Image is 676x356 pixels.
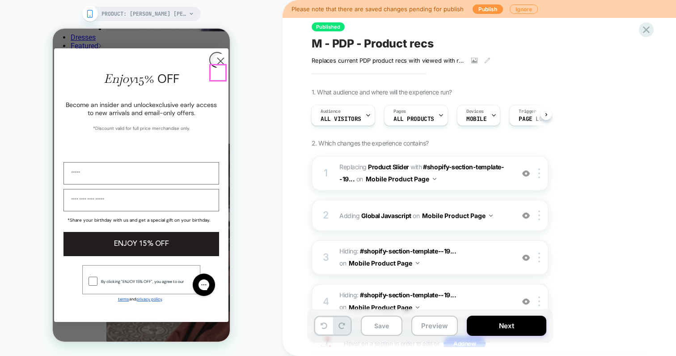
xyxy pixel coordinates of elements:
[105,42,127,58] span: OFF
[360,247,456,255] span: #shopify-section-template--19...
[339,163,409,171] span: Replacing
[321,116,361,122] span: All Visitors
[82,42,101,58] span: 15%
[321,164,330,182] div: 1
[522,170,530,177] img: crossed eye
[51,42,127,58] span: Enjoy
[519,108,536,115] span: Trigger
[466,116,486,122] span: MOBILE
[101,7,186,21] span: PRODUCT: [PERSON_NAME] [PERSON_NAME] Mini Dress [[PERSON_NAME]]
[416,306,419,309] img: down arrow
[538,296,540,306] img: close
[65,268,110,273] span: and .
[65,268,76,273] a: terms
[522,212,530,219] img: crossed eye
[433,178,436,180] img: down arrow
[339,289,510,313] span: Hiding :
[522,298,530,305] img: crossed eye
[135,242,167,270] iframe: Gorgias live chat messenger
[339,257,346,269] span: on
[312,88,452,96] span: 1. What audience and where will the experience run?
[11,133,166,156] input: Email
[519,116,549,122] span: Page Load
[48,250,131,256] div: By clicking "ENJOY 15% OFF", you agree to our
[321,206,330,224] div: 2
[339,245,510,270] span: Hiding :
[321,249,330,266] div: 3
[312,22,345,31] span: Published
[413,210,419,221] span: on
[489,214,493,217] img: down arrow
[467,316,546,336] button: Next
[368,163,409,171] b: Product Slider
[538,253,540,262] img: close
[356,173,363,184] span: on
[422,209,493,222] button: Mobile Product Page
[11,160,166,183] input: Birthday (optional)*
[393,116,434,122] span: ALL PRODUCTS
[510,4,538,14] button: Ignore
[349,301,419,314] button: Mobile Product Page
[538,168,540,178] img: close
[349,257,419,270] button: Mobile Product Page
[411,316,458,336] button: Preview
[393,108,406,115] span: Pages
[538,210,540,220] img: close
[361,316,402,336] button: Save
[84,268,109,273] a: privacy policy
[321,108,341,115] span: Audience
[473,4,503,14] button: Publish
[321,293,330,311] div: 4
[366,172,436,185] button: Mobile Product Page
[360,291,456,299] span: #shopify-section-template--19...
[410,163,422,171] span: WITH
[312,57,465,64] span: Replaces current PDP product recs with viewed with recently viewed strategy.
[15,189,157,194] span: *Share your birthday with us and get a special gift on your birthday.
[40,97,137,103] span: *Discount valid for full price merchandise only.
[312,37,434,50] span: M - PDP - Product recs
[13,72,99,80] span: Become an insider and unlock
[416,262,419,264] img: down arrow
[312,139,428,147] span: 2. Which changes the experience contains?
[35,72,165,88] span: exclusive early access to new arrivals and email-only offers.
[156,23,172,39] button: Close dialog
[339,301,346,313] span: on
[361,212,411,219] b: Global Javascript
[466,108,484,115] span: Devices
[339,209,510,222] span: Adding
[11,203,166,227] button: ENJOY 15% OFF
[522,254,530,262] img: crossed eye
